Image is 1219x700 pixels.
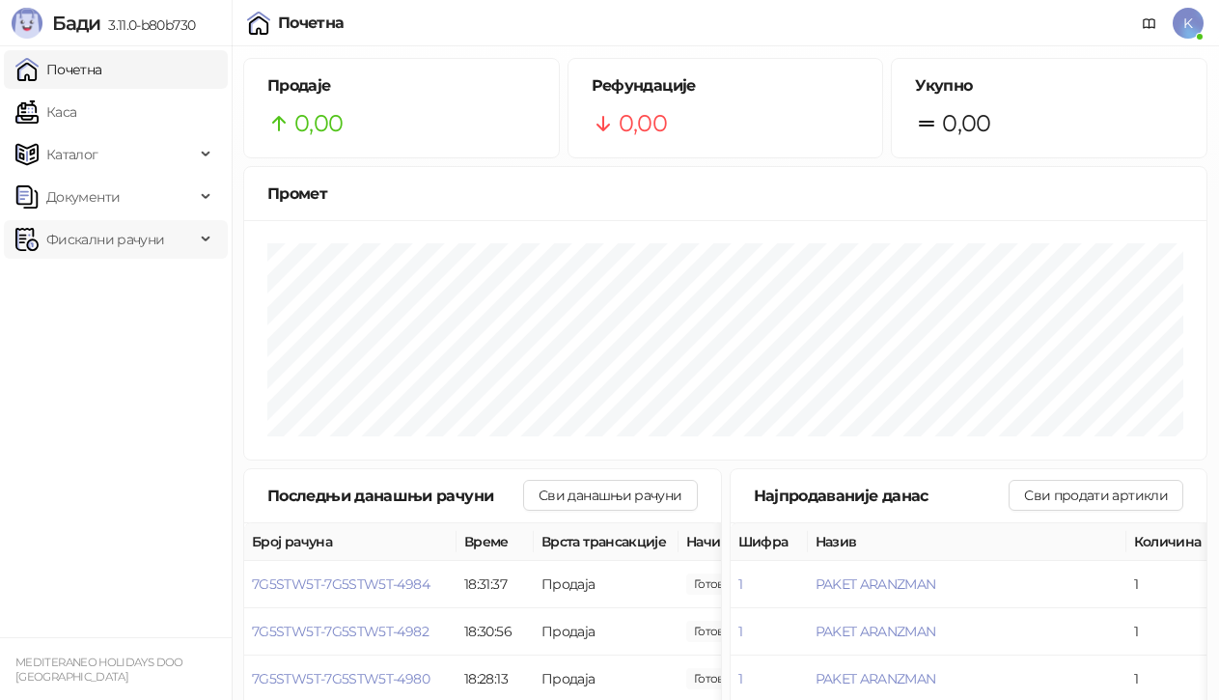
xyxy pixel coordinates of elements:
[1126,561,1213,608] td: 1
[457,608,534,656] td: 18:30:56
[15,50,102,89] a: Почетна
[252,670,429,687] button: 7G5STW5T-7G5STW5T-4980
[252,575,429,593] button: 7G5STW5T-7G5STW5T-4984
[816,623,936,640] button: PAKET ARANZMAN
[1009,480,1183,511] button: Сви продати артикли
[592,74,860,98] h5: Рефундације
[100,16,195,34] span: 3.11.0-b80b730
[294,105,343,142] span: 0,00
[534,608,679,656] td: Продаја
[738,623,742,640] button: 1
[244,523,457,561] th: Број рачуна
[816,670,936,687] button: PAKET ARANZMAN
[686,668,752,689] span: 0,00
[534,561,679,608] td: Продаја
[15,656,183,684] small: MEDITERANEO HOLIDAYS DOO [GEOGRAPHIC_DATA]
[457,561,534,608] td: 18:31:37
[686,574,752,595] span: 0,00
[252,623,429,640] button: 7G5STW5T-7G5STW5T-4982
[267,182,1183,206] div: Промет
[267,484,523,508] div: Последњи данашњи рачуни
[46,220,164,259] span: Фискални рачуни
[457,523,534,561] th: Време
[738,670,742,687] button: 1
[1126,608,1213,656] td: 1
[731,523,808,561] th: Шифра
[619,105,667,142] span: 0,00
[686,621,752,642] span: 0,00
[46,135,98,174] span: Каталог
[1126,523,1213,561] th: Количина
[816,575,936,593] button: PAKET ARANZMAN
[46,178,120,216] span: Документи
[15,93,76,131] a: Каса
[915,74,1183,98] h5: Укупно
[267,74,536,98] h5: Продаје
[52,12,100,35] span: Бади
[679,523,872,561] th: Начини плаћања
[12,8,42,39] img: Logo
[738,575,742,593] button: 1
[1134,8,1165,39] a: Документација
[278,15,345,31] div: Почетна
[942,105,990,142] span: 0,00
[534,523,679,561] th: Врста трансакције
[808,523,1126,561] th: Назив
[1173,8,1204,39] span: K
[754,484,1010,508] div: Најпродаваније данас
[523,480,697,511] button: Сви данашњи рачуни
